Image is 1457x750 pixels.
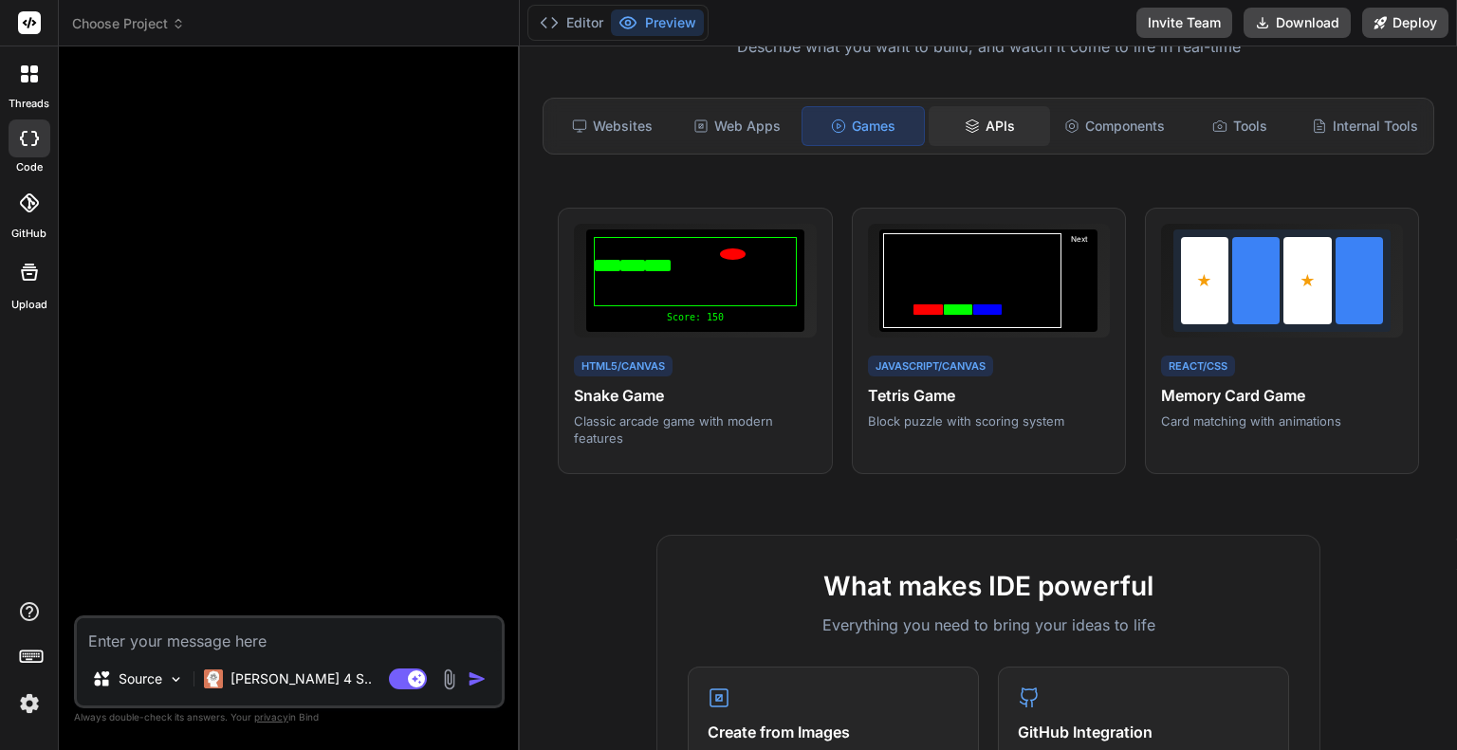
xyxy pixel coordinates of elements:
div: APIs [929,106,1050,146]
div: Websites [551,106,673,146]
button: Preview [611,9,704,36]
button: Download [1244,8,1351,38]
div: HTML5/Canvas [574,356,673,377]
p: Classic arcade game with modern features [574,412,816,447]
div: Internal Tools [1304,106,1426,146]
label: threads [9,96,49,112]
h4: Snake Game [574,384,816,407]
h4: Memory Card Game [1161,384,1403,407]
div: Next [1065,233,1094,328]
img: attachment [438,668,460,690]
img: settings [13,687,46,720]
label: GitHub [11,226,46,242]
span: privacy [254,711,288,723]
button: Invite Team [1136,8,1232,38]
div: Games [802,106,925,146]
p: Describe what you want to build, and watch it come to life in real-time [531,35,1446,60]
div: Components [1054,106,1175,146]
h2: What makes IDE powerful [688,566,1289,606]
p: Source [119,669,162,688]
p: Card matching with animations [1161,412,1403,430]
div: Score: 150 [594,310,797,324]
button: Deploy [1362,8,1448,38]
img: Pick Models [168,671,184,687]
label: code [16,159,43,175]
div: React/CSS [1161,356,1235,377]
div: JavaScript/Canvas [868,356,993,377]
h4: Tetris Game [868,384,1110,407]
p: Always double-check its answers. Your in Bind [74,708,505,726]
span: Choose Project [72,14,185,33]
button: Editor [532,9,611,36]
h4: GitHub Integration [1018,721,1269,743]
div: Web Apps [676,106,798,146]
p: Block puzzle with scoring system [868,412,1110,430]
h4: Create from Images [708,721,959,743]
img: icon [468,669,487,688]
img: Claude 4 Sonnet [204,669,223,688]
p: [PERSON_NAME] 4 S.. [231,669,372,688]
label: Upload [11,297,47,313]
div: Tools [1179,106,1300,146]
p: Everything you need to bring your ideas to life [688,613,1289,636]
